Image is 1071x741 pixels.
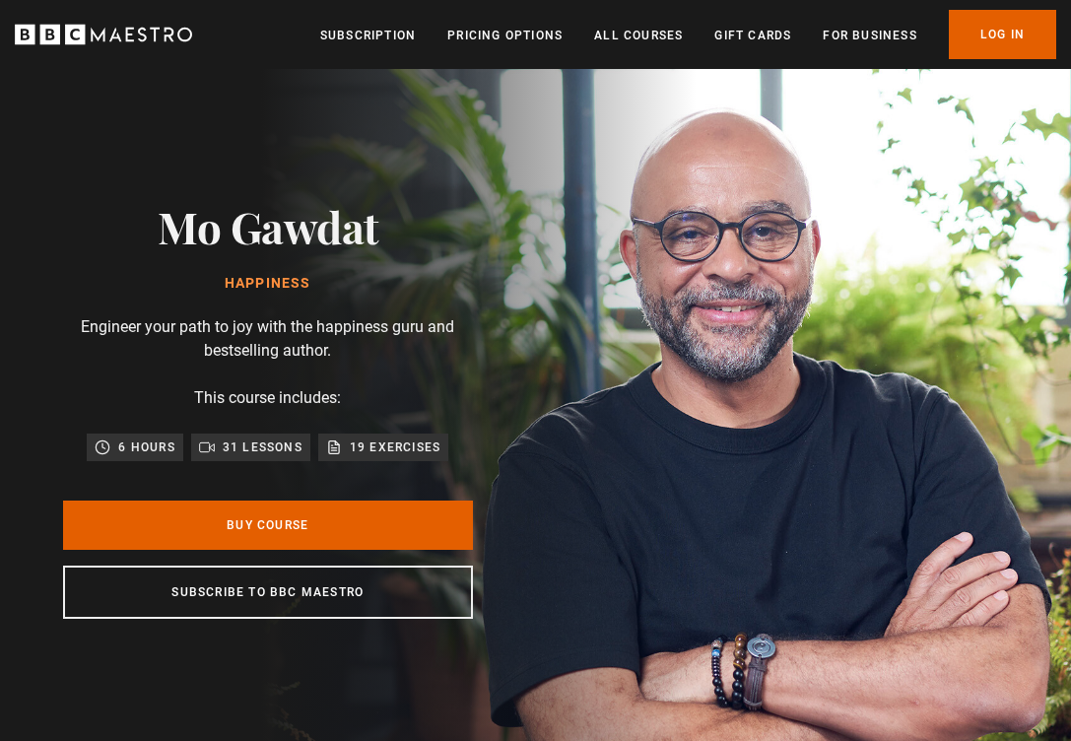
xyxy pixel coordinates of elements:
p: 6 hours [118,438,174,457]
svg: BBC Maestro [15,20,192,49]
nav: Primary [320,10,1056,59]
a: Subscribe to BBC Maestro [63,566,473,619]
p: Engineer your path to joy with the happiness guru and bestselling author. [71,315,465,363]
a: All Courses [594,26,683,45]
a: Buy Course [63,501,473,550]
a: Pricing Options [447,26,563,45]
p: This course includes: [194,386,341,410]
a: Log In [949,10,1056,59]
a: Gift Cards [714,26,791,45]
p: 19 exercises [350,438,440,457]
h1: Happiness [158,276,378,292]
a: For business [823,26,916,45]
p: 31 lessons [223,438,302,457]
a: Subscription [320,26,416,45]
h2: Mo Gawdat [158,201,378,251]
